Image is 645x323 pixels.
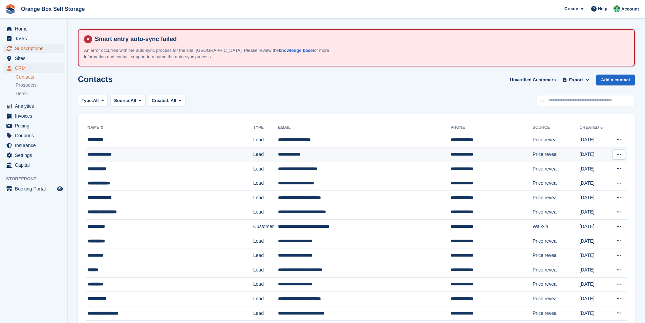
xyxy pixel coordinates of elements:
[15,184,56,194] span: Booking Portal
[131,97,136,104] span: All
[56,185,64,193] a: Preview store
[533,234,580,248] td: Price reveal
[580,147,610,162] td: [DATE]
[6,176,67,182] span: Storefront
[3,184,64,194] a: menu
[533,248,580,263] td: Price reveal
[16,90,28,97] span: Deals
[15,121,56,130] span: Pricing
[3,63,64,73] a: menu
[148,95,185,106] button: Created: All
[533,292,580,306] td: Price reveal
[580,125,604,130] a: Created
[78,95,108,106] button: Type: All
[3,160,64,170] a: menu
[253,220,278,234] td: Customer
[253,263,278,278] td: Lead
[533,220,580,234] td: Walk-in
[16,82,64,89] a: Prospects
[451,122,533,133] th: Phone
[580,162,610,176] td: [DATE]
[15,141,56,150] span: Insurance
[84,47,338,60] p: An error occurred with the auto-sync process for the site: [GEOGRAPHIC_DATA]. Please review the f...
[533,277,580,292] td: Price reveal
[3,34,64,43] a: menu
[3,150,64,160] a: menu
[15,111,56,121] span: Invoices
[3,44,64,53] a: menu
[171,98,176,103] span: All
[15,63,56,73] span: CRM
[533,306,580,321] td: Price reveal
[580,306,610,321] td: [DATE]
[253,234,278,248] td: Lead
[253,248,278,263] td: Lead
[279,48,313,53] a: knowledge base
[87,125,105,130] a: Name
[564,5,578,12] span: Create
[3,141,64,150] a: menu
[580,292,610,306] td: [DATE]
[580,191,610,205] td: [DATE]
[15,54,56,63] span: Sites
[16,82,37,88] span: Prospects
[92,35,629,43] h4: Smart entry auto-sync failed
[533,122,580,133] th: Source
[16,90,64,97] a: Deals
[15,34,56,43] span: Tasks
[15,44,56,53] span: Subscriptions
[569,77,583,83] span: Export
[253,176,278,191] td: Lead
[561,75,591,86] button: Export
[580,263,610,278] td: [DATE]
[621,6,639,13] span: Account
[596,75,635,86] a: Add a contact
[3,111,64,121] a: menu
[253,191,278,205] td: Lead
[18,3,88,15] a: Orange Box Self Storage
[533,162,580,176] td: Price reveal
[3,121,64,130] a: menu
[580,277,610,292] td: [DATE]
[152,98,170,103] span: Created:
[533,263,580,278] td: Price reveal
[598,5,607,12] span: Help
[16,74,64,80] a: Contacts
[253,306,278,321] td: Lead
[533,205,580,220] td: Price reveal
[533,133,580,147] td: Price reveal
[3,54,64,63] a: menu
[278,122,451,133] th: Email
[507,75,558,86] a: Unverified Customers
[533,191,580,205] td: Price reveal
[15,131,56,140] span: Coupons
[253,122,278,133] th: Type
[15,160,56,170] span: Capital
[15,24,56,34] span: Home
[580,234,610,248] td: [DATE]
[114,97,130,104] span: Source:
[15,101,56,111] span: Analytics
[3,101,64,111] a: menu
[253,292,278,306] td: Lead
[580,176,610,191] td: [DATE]
[580,220,610,234] td: [DATE]
[78,75,113,84] h1: Contacts
[3,131,64,140] a: menu
[253,147,278,162] td: Lead
[533,176,580,191] td: Price reveal
[15,150,56,160] span: Settings
[580,205,610,220] td: [DATE]
[580,248,610,263] td: [DATE]
[253,133,278,147] td: Lead
[82,97,93,104] span: Type:
[580,133,610,147] td: [DATE]
[3,24,64,34] a: menu
[253,277,278,292] td: Lead
[533,147,580,162] td: Price reveal
[93,97,99,104] span: All
[253,205,278,220] td: Lead
[253,162,278,176] td: Lead
[614,5,620,12] img: Binder Bhardwaj
[5,4,16,14] img: stora-icon-8386f47178a22dfd0bd8f6a31ec36ba5ce8667c1dd55bd0f319d3a0aa187defe.svg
